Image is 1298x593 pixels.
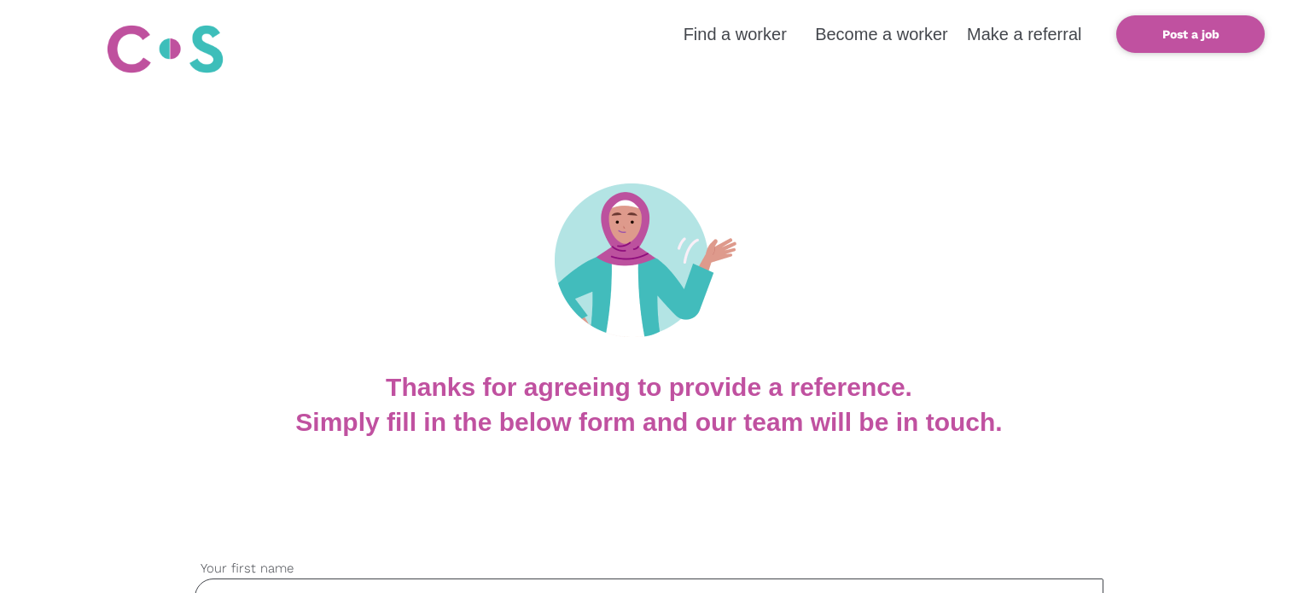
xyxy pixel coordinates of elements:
label: Your first name [195,559,1103,578]
b: Thanks for agreeing to provide a reference. [386,373,912,401]
a: Post a job [1116,15,1265,53]
a: Make a referral [967,25,1082,44]
b: Post a job [1162,27,1219,41]
a: Become a worker [815,25,948,44]
b: Simply fill in the below form and our team will be in touch. [295,408,1002,436]
a: Find a worker [684,25,787,44]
